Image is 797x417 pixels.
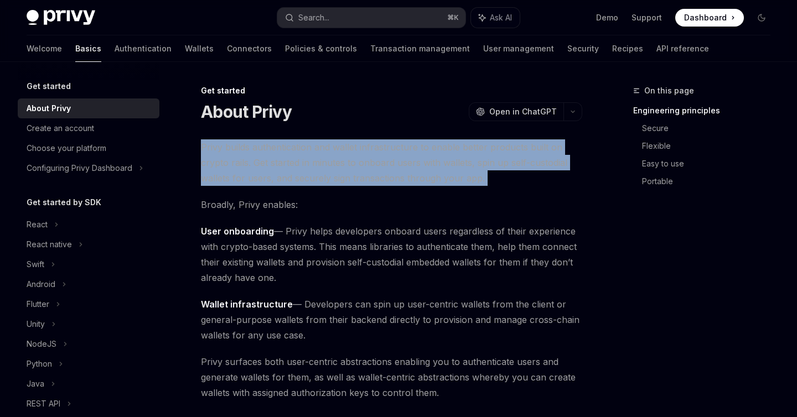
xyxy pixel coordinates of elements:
div: Python [27,357,52,371]
div: About Privy [27,102,71,115]
a: Support [632,12,662,23]
a: Connectors [227,35,272,62]
a: Choose your platform [18,138,159,158]
a: Easy to use [642,155,779,173]
div: Search... [298,11,329,24]
button: Ask AI [471,8,520,28]
span: Open in ChatGPT [489,106,557,117]
a: Policies & controls [285,35,357,62]
span: On this page [644,84,694,97]
div: React native [27,238,72,251]
a: Portable [642,173,779,190]
a: Demo [596,12,618,23]
a: About Privy [18,98,159,118]
div: Swift [27,258,44,271]
a: Recipes [612,35,643,62]
div: Unity [27,317,45,331]
div: Android [27,278,55,291]
span: — Privy helps developers onboard users regardless of their experience with crypto-based systems. ... [201,223,582,285]
button: Search...⌘K [277,8,465,28]
strong: User onboarding [201,226,274,237]
span: Dashboard [684,12,727,23]
button: Toggle dark mode [753,9,770,27]
a: Authentication [115,35,172,62]
a: Basics [75,35,101,62]
div: REST API [27,397,60,410]
div: NodeJS [27,337,56,351]
a: User management [483,35,554,62]
div: Java [27,377,44,390]
span: Privy builds authentication and wallet infrastructure to enable better products built on crypto r... [201,139,582,186]
a: Transaction management [370,35,470,62]
img: dark logo [27,10,95,25]
a: Wallets [185,35,214,62]
div: Create an account [27,122,94,135]
a: Engineering principles [633,102,779,119]
h5: Get started [27,80,71,93]
span: Ask AI [490,12,512,23]
span: Broadly, Privy enables: [201,197,582,212]
button: Open in ChatGPT [469,102,563,121]
a: Flexible [642,137,779,155]
a: Security [567,35,599,62]
strong: Wallet infrastructure [201,299,293,310]
div: Get started [201,85,582,96]
span: Privy surfaces both user-centric abstractions enabling you to authenticate users and generate wal... [201,354,582,400]
div: React [27,218,48,231]
h5: Get started by SDK [27,196,101,209]
a: API reference [656,35,709,62]
a: Welcome [27,35,62,62]
a: Create an account [18,118,159,138]
div: Configuring Privy Dashboard [27,161,132,175]
div: Choose your platform [27,142,106,155]
h1: About Privy [201,102,292,122]
div: Flutter [27,298,49,311]
span: ⌘ K [447,13,459,22]
a: Secure [642,119,779,137]
a: Dashboard [675,9,744,27]
span: — Developers can spin up user-centric wallets from the client or general-purpose wallets from the... [201,296,582,343]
